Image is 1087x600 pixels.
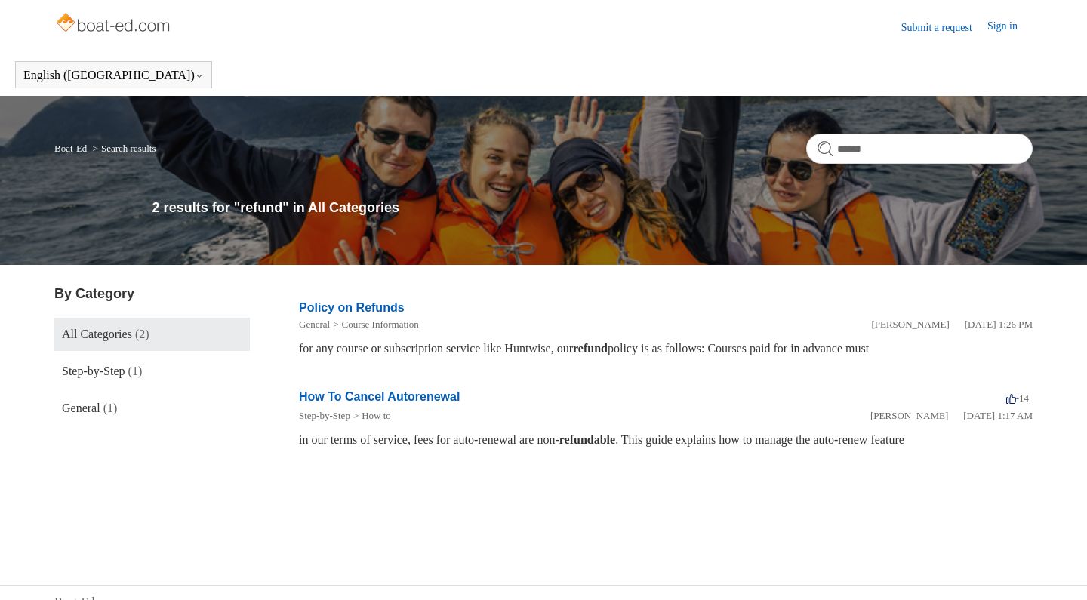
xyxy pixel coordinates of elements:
[299,340,1033,358] div: for any course or subscription service like Huntwise, our policy is as follows: Courses paid for ...
[901,20,987,35] a: Submit a request
[350,408,391,423] li: How to
[54,355,250,388] a: Step-by-Step (1)
[299,431,1033,449] div: in our terms of service, fees for auto-renewal are non- . This guide explains how to manage the a...
[573,342,608,355] em: refund
[54,143,90,154] li: Boat-Ed
[128,365,143,377] span: (1)
[54,284,250,304] h3: By Category
[23,69,204,82] button: English ([GEOGRAPHIC_DATA])
[299,318,330,330] a: General
[299,317,330,332] li: General
[299,410,350,421] a: Step-by-Step
[963,410,1033,421] time: 03/16/2022, 01:17
[62,328,132,340] span: All Categories
[54,392,250,425] a: General (1)
[62,365,125,377] span: Step-by-Step
[62,402,100,414] span: General
[299,301,405,314] a: Policy on Refunds
[299,390,460,403] a: How To Cancel Autorenewal
[152,198,1033,218] h1: 2 results for "refund" in All Categories
[870,408,948,423] li: [PERSON_NAME]
[362,410,391,421] a: How to
[806,134,1033,164] input: Search
[90,143,156,154] li: Search results
[1036,549,1076,589] div: Live chat
[559,433,615,446] em: refundable
[871,317,949,332] li: [PERSON_NAME]
[135,328,149,340] span: (2)
[341,318,418,330] a: Course Information
[54,9,174,39] img: Boat-Ed Help Center home page
[299,408,350,423] li: Step-by-Step
[54,143,87,154] a: Boat-Ed
[987,18,1033,36] a: Sign in
[54,318,250,351] a: All Categories (2)
[1006,392,1029,404] span: -14
[103,402,118,414] span: (1)
[330,317,419,332] li: Course Information
[965,318,1033,330] time: 01/29/2024, 13:26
